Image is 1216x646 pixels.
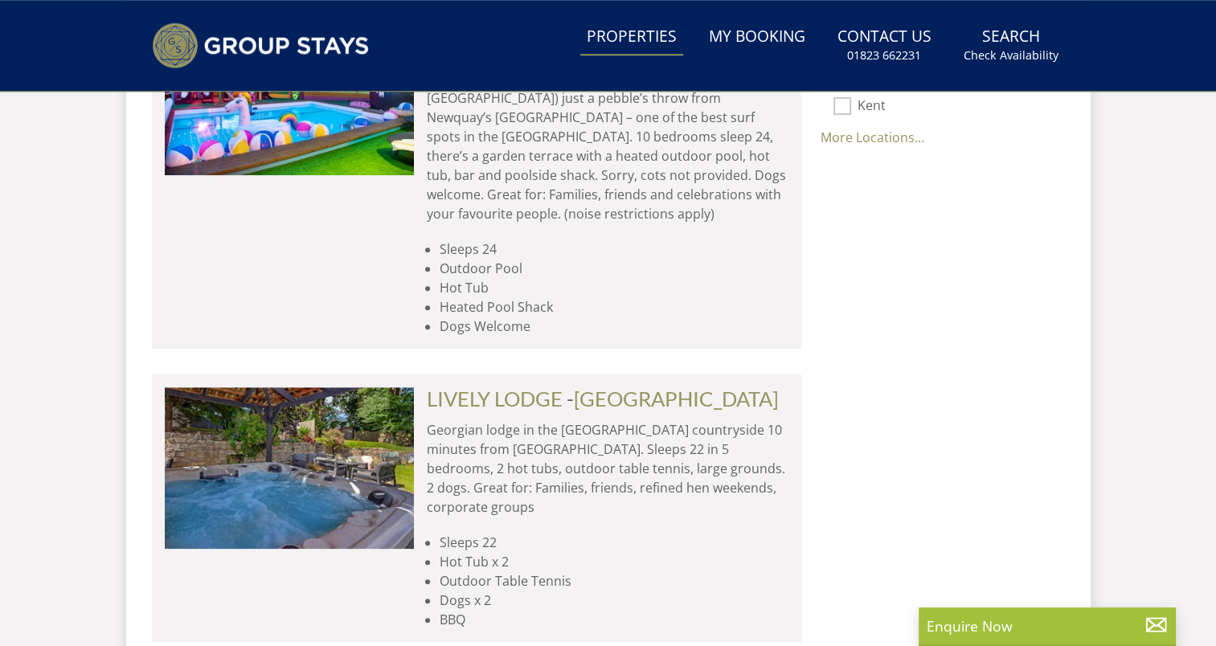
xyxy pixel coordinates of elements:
[440,610,788,629] li: BBQ
[702,19,812,55] a: My Booking
[821,129,924,146] a: More Locations...
[427,69,788,223] p: Two adjoining houses ([GEOGRAPHIC_DATA] and [GEOGRAPHIC_DATA]) just a pebble’s throw from Newquay...
[440,278,788,297] li: Hot Tub
[427,386,563,411] a: LIVELY LODGE
[440,297,788,317] li: Heated Pool Shack
[927,615,1168,636] p: Enquire Now
[440,533,788,552] li: Sleeps 22
[440,552,788,571] li: Hot Tub x 2
[847,47,921,63] small: 01823 662231
[580,19,683,55] a: Properties
[831,19,938,72] a: Contact Us01823 662231
[574,386,779,411] a: [GEOGRAPHIC_DATA]
[440,259,788,278] li: Outdoor Pool
[567,386,779,411] span: -
[427,420,788,517] p: Georgian lodge in the [GEOGRAPHIC_DATA] countryside 10 minutes from [GEOGRAPHIC_DATA]. Sleeps 22 ...
[957,19,1065,72] a: SearchCheck Availability
[440,239,788,259] li: Sleeps 24
[964,47,1058,63] small: Check Availability
[440,591,788,610] li: Dogs x 2
[440,317,788,336] li: Dogs Welcome
[440,571,788,591] li: Outdoor Table Tennis
[858,98,1052,116] label: Kent
[165,387,414,548] img: lively-lodge-holiday-home-somerset-sleeps-19.original.jpg
[165,14,414,174] img: Palooza-sands-cornwall-group-accommodation-by-the-sea-sleeps-24.original.JPG
[152,22,369,68] img: Group Stays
